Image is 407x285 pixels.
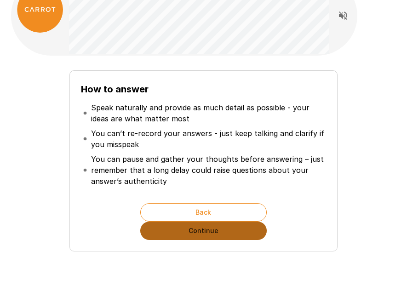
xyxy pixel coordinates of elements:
[91,128,325,150] p: You can’t re-record your answers - just keep talking and clarify if you misspeak
[334,6,352,25] button: Read questions aloud
[91,102,325,124] p: Speak naturally and provide as much detail as possible - your ideas are what matter most
[140,203,267,222] button: Back
[140,222,267,240] button: Continue
[91,154,325,187] p: You can pause and gather your thoughts before answering – just remember that a long delay could r...
[81,84,149,95] b: How to answer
